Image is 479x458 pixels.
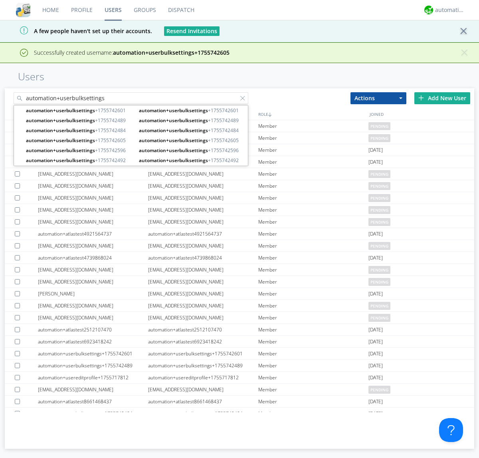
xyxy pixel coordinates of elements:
[38,228,148,240] div: automation+atlastest4921564737
[368,182,390,190] span: pending
[5,372,474,384] a: automation+usereditprofile+1755717812automation+usereditprofile+1755717812Member[DATE]
[5,276,474,288] a: [EMAIL_ADDRESS][DOMAIN_NAME][EMAIL_ADDRESS][DOMAIN_NAME]Memberpending
[368,288,383,300] span: [DATE]
[148,372,258,383] div: automation+usereditprofile+1755717812
[148,180,258,192] div: [EMAIL_ADDRESS][DOMAIN_NAME]
[368,194,390,202] span: pending
[368,396,383,408] span: [DATE]
[5,252,474,264] a: automation+atlastest4739868024automation+atlastest4739868024Member[DATE]
[139,107,208,114] strong: automation+userbulksettings
[368,206,390,214] span: pending
[350,92,406,104] button: Actions
[139,137,246,144] span: +1755742605
[368,360,383,372] span: [DATE]
[5,348,474,360] a: automation+userbulksettings+1755742601automation+userbulksettings+1755742601Member[DATE]
[368,228,383,240] span: [DATE]
[258,168,368,180] div: Member
[5,300,474,312] a: [EMAIL_ADDRESS][DOMAIN_NAME][EMAIL_ADDRESS][DOMAIN_NAME]Memberpending
[258,372,368,383] div: Member
[148,204,258,216] div: [EMAIL_ADDRESS][DOMAIN_NAME]
[368,242,390,250] span: pending
[258,384,368,395] div: Member
[5,312,474,324] a: [EMAIL_ADDRESS][DOMAIN_NAME][EMAIL_ADDRESS][DOMAIN_NAME]Memberpending
[139,127,246,134] span: +1755742484
[368,266,390,274] span: pending
[148,216,258,228] div: [EMAIL_ADDRESS][DOMAIN_NAME]
[26,137,133,144] span: +1755742605
[5,228,474,240] a: automation+atlastest4921564737automation+atlastest4921564737Member[DATE]
[258,336,368,347] div: Member
[148,168,258,180] div: [EMAIL_ADDRESS][DOMAIN_NAME]
[368,252,383,264] span: [DATE]
[26,137,95,144] strong: automation+userbulksettings
[5,216,474,228] a: [EMAIL_ADDRESS][DOMAIN_NAME][EMAIL_ADDRESS][DOMAIN_NAME]Memberpending
[148,312,258,323] div: [EMAIL_ADDRESS][DOMAIN_NAME]
[38,180,148,192] div: [EMAIL_ADDRESS][DOMAIN_NAME]
[258,228,368,240] div: Member
[414,92,470,104] div: Add New User
[26,117,133,124] span: +1755742489
[258,348,368,359] div: Member
[368,156,383,168] span: [DATE]
[148,348,258,359] div: automation+userbulksettings+1755742601
[38,204,148,216] div: [EMAIL_ADDRESS][DOMAIN_NAME]
[5,384,474,396] a: [EMAIL_ADDRESS][DOMAIN_NAME][EMAIL_ADDRESS][DOMAIN_NAME]Memberpending
[258,408,368,419] div: Member
[5,192,474,204] a: [EMAIL_ADDRESS][DOMAIN_NAME][EMAIL_ADDRESS][DOMAIN_NAME]Memberpending
[148,360,258,371] div: automation+userbulksettings+1755742489
[258,132,368,144] div: Member
[368,302,390,310] span: pending
[368,348,383,360] span: [DATE]
[139,117,246,124] span: +1755742489
[5,120,474,132] a: [EMAIL_ADDRESS][DOMAIN_NAME][EMAIL_ADDRESS][DOMAIN_NAME]Memberpending
[139,117,208,124] strong: automation+userbulksettings
[368,314,390,322] span: pending
[148,276,258,287] div: [EMAIL_ADDRESS][DOMAIN_NAME]
[258,288,368,299] div: Member
[5,204,474,216] a: [EMAIL_ADDRESS][DOMAIN_NAME][EMAIL_ADDRESS][DOMAIN_NAME]Memberpending
[258,324,368,335] div: Member
[38,288,148,299] div: [PERSON_NAME]
[424,6,433,14] img: d2d01cd9b4174d08988066c6d424eccd
[34,49,230,56] span: Successfully created username:
[368,386,390,394] span: pending
[38,372,148,383] div: automation+usereditprofile+1755717812
[26,127,133,134] span: +1755742484
[258,252,368,264] div: Member
[26,107,133,114] span: +1755742601
[139,157,246,164] span: +1755742492
[368,372,383,384] span: [DATE]
[258,300,368,311] div: Member
[418,95,424,101] img: plus.svg
[258,360,368,371] div: Member
[368,324,383,336] span: [DATE]
[5,180,474,192] a: [EMAIL_ADDRESS][DOMAIN_NAME][EMAIL_ADDRESS][DOMAIN_NAME]Memberpending
[113,49,230,56] strong: automation+userbulksettings+1755742605
[148,288,258,299] div: [EMAIL_ADDRESS][DOMAIN_NAME]
[148,300,258,311] div: [EMAIL_ADDRESS][DOMAIN_NAME]
[26,157,133,164] span: +1755742492
[368,134,390,142] span: pending
[148,384,258,395] div: [EMAIL_ADDRESS][DOMAIN_NAME]
[368,122,390,130] span: pending
[38,336,148,347] div: automation+atlastest6923418242
[148,396,258,407] div: automation+atlastest8661468437
[258,144,368,156] div: Member
[38,312,148,323] div: [EMAIL_ADDRESS][DOMAIN_NAME]
[258,396,368,407] div: Member
[148,228,258,240] div: automation+atlastest4921564737
[5,360,474,372] a: automation+userbulksettings+1755742489automation+userbulksettings+1755742489Member[DATE]
[148,408,258,419] div: automation+userbulksettings+1755742484
[258,276,368,287] div: Member
[258,120,368,132] div: Member
[16,3,30,17] img: cddb5a64eb264b2086981ab96f4c1ba7
[368,108,479,120] div: JOINED
[38,408,148,419] div: automation+userbulksettings+1755742484
[258,216,368,228] div: Member
[258,204,368,216] div: Member
[368,170,390,178] span: pending
[5,156,474,168] a: automation+atlastest4843497521automation+atlastest4843497521Member[DATE]
[5,288,474,300] a: [PERSON_NAME][EMAIL_ADDRESS][DOMAIN_NAME]Member[DATE]
[38,324,148,335] div: automation+atlastest2512107470
[139,107,246,114] span: +1755742601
